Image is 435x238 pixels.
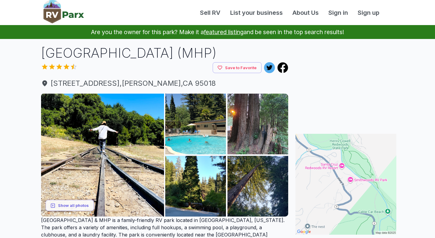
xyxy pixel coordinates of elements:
img: AAcXr8r1PhGjUyC30UShTfUaXO7t4yrFBtkdOcezXu8eGlFoYibbAjNnIXd_5_S_ZzwQZViqs-wpsw3NozSJfaUgVW71Jyi-i... [227,156,288,217]
img: Map for Smithwoods RV Park (MHP) [295,134,396,235]
p: Are you the owner for this park? Make it a and be seen in the top search results! [7,25,428,39]
button: Show all photos [46,200,94,211]
a: List your business [225,8,288,17]
a: Sell RV [195,8,225,17]
button: Save to Favorite [213,62,262,73]
img: AAcXr8rMIQMJFLTTjPiMcj5y_XeCznnFbKDMrwBjKOtTIfrHp3qUr7YqTyW3ZxDgItrxx9zmtpf_0bLdQZoO2rhq-9-GLzpLQ... [165,94,226,154]
a: [STREET_ADDRESS],[PERSON_NAME],CA 95018 [41,78,288,89]
a: Sign in [324,8,353,17]
img: AAcXr8o7GHW2MuYY_FB_jZ0nyPfsro5xHlVTzs-6XYu_PvHO8aWLIieLDu3gyNAVHcBfCVBGoXB2txbWbihCnmy1jwNbwa5oC... [227,94,288,154]
a: About Us [288,8,324,17]
img: AAcXr8pfYgCiwNA4YGpAqUgLwtF2iiYuy0OyNR2WMy7yYPIjlC5qF-3YJ6eD2Xg02iTcTaW99QR7Y1-fDPIdSVUBeNjwFaxi8... [41,94,164,217]
h1: [GEOGRAPHIC_DATA] (MHP) [41,44,288,62]
img: AAcXr8qASC1sNxWRfhaJtG8wJIdl2Tr7CGWdyU6KbBdky72wFh-w-SujKR0rBcxidDya0A4KXDjoup6Z8kPJ0W7v0oFARwq-T... [165,156,226,217]
a: Sign up [353,8,384,17]
iframe: Advertisement [295,44,396,119]
span: [STREET_ADDRESS] , [PERSON_NAME] , CA 95018 [41,78,288,89]
a: featured listing [204,28,243,36]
